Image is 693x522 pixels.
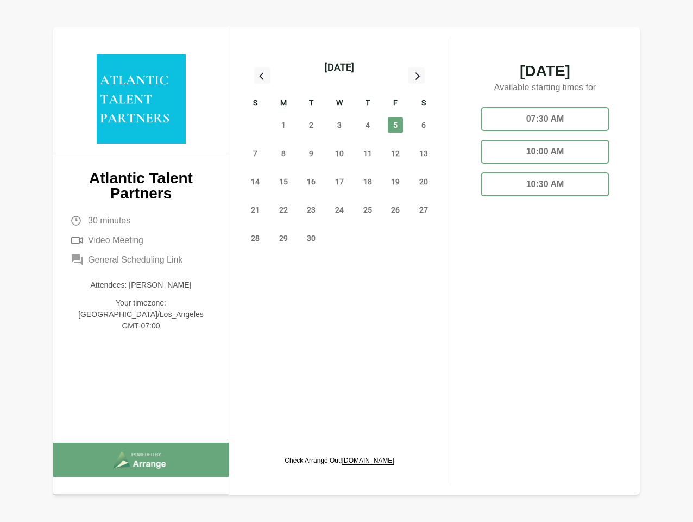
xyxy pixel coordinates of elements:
div: W [325,97,354,111]
span: Sunday, September 7, 2025 [248,146,263,161]
span: Wednesday, September 17, 2025 [332,174,347,189]
span: Tuesday, September 2, 2025 [304,117,319,133]
span: Monday, September 8, 2025 [276,146,291,161]
span: Friday, September 5, 2025 [388,117,403,133]
span: Monday, September 1, 2025 [276,117,291,133]
span: Monday, September 22, 2025 [276,202,291,217]
p: Atlantic Talent Partners [71,171,211,201]
span: Friday, September 12, 2025 [388,146,403,161]
p: Your timezone: [GEOGRAPHIC_DATA]/Los_Angeles GMT-07:00 [71,297,211,332]
div: 10:00 AM [481,140,609,164]
span: Tuesday, September 23, 2025 [304,202,319,217]
span: Friday, September 19, 2025 [388,174,403,189]
span: Saturday, September 6, 2025 [416,117,431,133]
div: [DATE] [325,60,354,75]
span: General Scheduling Link [88,253,182,266]
span: Saturday, September 13, 2025 [416,146,431,161]
span: Monday, September 15, 2025 [276,174,291,189]
span: Sunday, September 28, 2025 [248,231,263,246]
span: Sunday, September 21, 2025 [248,202,263,217]
div: M [269,97,298,111]
p: Available starting times for [472,79,618,98]
span: Tuesday, September 9, 2025 [304,146,319,161]
span: Saturday, September 20, 2025 [416,174,431,189]
div: S [409,97,438,111]
span: Friday, September 26, 2025 [388,202,403,217]
span: Sunday, September 14, 2025 [248,174,263,189]
span: Wednesday, September 24, 2025 [332,202,347,217]
div: T [297,97,325,111]
span: Tuesday, September 30, 2025 [304,231,319,246]
p: Attendees: [PERSON_NAME] [71,279,211,291]
span: Saturday, September 27, 2025 [416,202,431,217]
span: 30 minutes [88,214,130,227]
span: Wednesday, September 3, 2025 [332,117,347,133]
span: Thursday, September 25, 2025 [360,202,375,217]
a: [DOMAIN_NAME] [342,457,394,464]
span: Thursday, September 11, 2025 [360,146,375,161]
span: Thursday, September 4, 2025 [360,117,375,133]
span: Wednesday, September 10, 2025 [332,146,347,161]
span: Thursday, September 18, 2025 [360,174,375,189]
p: Check Arrange Out! [285,456,394,465]
span: Video Meeting [88,234,143,247]
div: 10:30 AM [481,172,609,196]
div: S [241,97,269,111]
span: [DATE] [472,64,618,79]
span: Monday, September 29, 2025 [276,231,291,246]
span: Tuesday, September 16, 2025 [304,174,319,189]
div: F [382,97,410,111]
div: 07:30 AM [481,107,609,131]
div: T [354,97,382,111]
